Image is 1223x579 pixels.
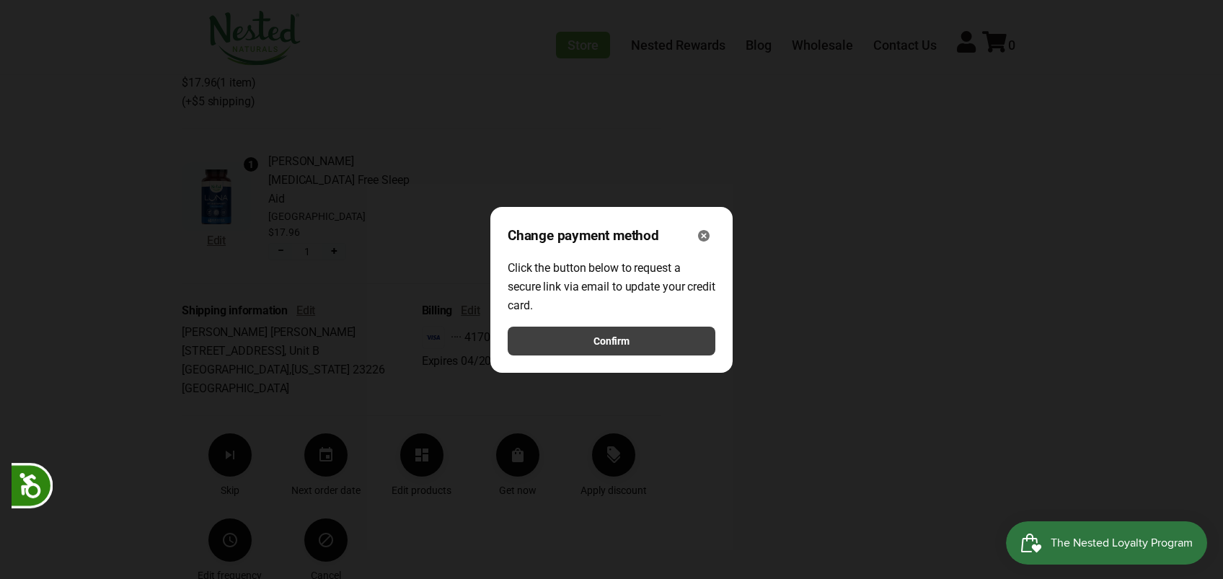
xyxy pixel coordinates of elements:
[1006,521,1209,565] iframe: Button to open loyalty program pop-up
[508,261,715,312] span: Click the button below to request a secure link via email to update your credit card.
[508,327,715,355] button: Confirm
[593,333,630,349] span: Confirm
[692,224,715,247] button: Close
[508,226,659,246] span: Change payment method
